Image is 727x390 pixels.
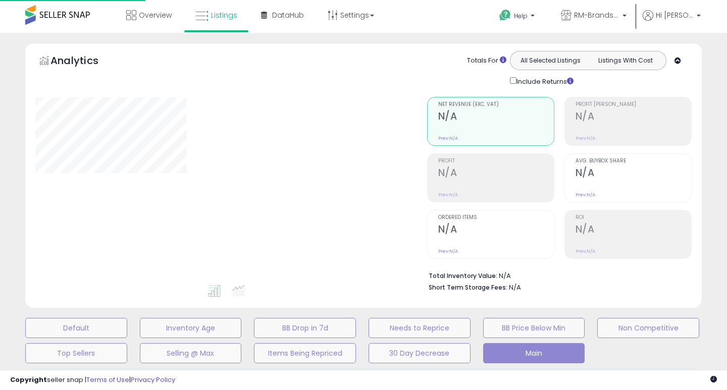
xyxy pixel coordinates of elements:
[656,10,694,20] span: Hi [PERSON_NAME]
[576,192,595,198] small: Prev: N/A
[369,343,471,363] button: 30 Day Decrease
[483,343,585,363] button: Main
[438,158,554,164] span: Profit
[140,318,242,338] button: Inventory Age
[438,248,458,254] small: Prev: N/A
[25,343,127,363] button: Top Sellers
[369,318,471,338] button: Needs to Reprice
[576,215,691,220] span: ROI
[50,53,118,70] h5: Analytics
[438,135,458,141] small: Prev: N/A
[438,110,554,124] h2: N/A
[467,56,506,66] div: Totals For
[588,54,663,67] button: Listings With Cost
[272,10,304,20] span: DataHub
[211,10,237,20] span: Listings
[576,248,595,254] small: Prev: N/A
[499,9,511,22] i: Get Help
[438,167,554,181] h2: N/A
[576,102,691,107] span: Profit [PERSON_NAME]
[491,2,545,33] a: Help
[429,271,497,280] b: Total Inventory Value:
[502,75,586,87] div: Include Returns
[597,318,699,338] button: Non Competitive
[514,12,528,20] span: Help
[576,167,691,181] h2: N/A
[10,375,175,385] div: seller snap | |
[25,318,127,338] button: Default
[576,158,691,164] span: Avg. Buybox Share
[438,192,458,198] small: Prev: N/A
[254,343,356,363] button: Items Being Repriced
[140,343,242,363] button: Selling @ Max
[576,135,595,141] small: Prev: N/A
[438,215,554,220] span: Ordered Items
[513,54,588,67] button: All Selected Listings
[429,283,507,292] b: Short Term Storage Fees:
[429,269,684,281] li: N/A
[576,224,691,237] h2: N/A
[574,10,619,20] span: RM-Brands (IT)
[576,110,691,124] h2: N/A
[438,102,554,107] span: Net Revenue (Exc. VAT)
[483,318,585,338] button: BB Price Below Min
[438,224,554,237] h2: N/A
[254,318,356,338] button: BB Drop in 7d
[643,10,701,33] a: Hi [PERSON_NAME]
[10,375,47,384] strong: Copyright
[139,10,172,20] span: Overview
[509,283,521,292] span: N/A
